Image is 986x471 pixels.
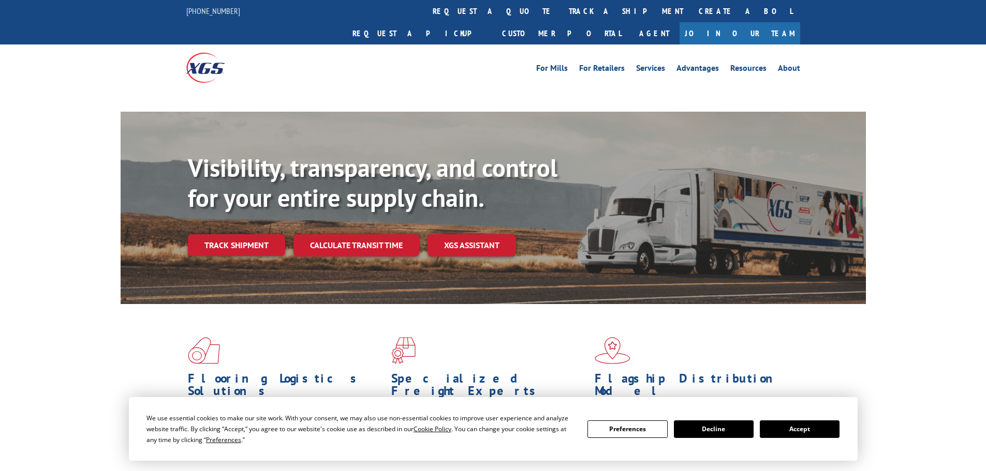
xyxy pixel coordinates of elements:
[391,337,416,364] img: xgs-icon-focused-on-flooring-red
[587,420,667,438] button: Preferences
[674,420,754,438] button: Decline
[206,435,241,444] span: Preferences
[146,413,575,445] div: We use essential cookies to make our site work. With your consent, we may also use non-essential ...
[391,372,587,402] h1: Specialized Freight Experts
[428,234,516,256] a: XGS ASSISTANT
[579,64,625,75] a: For Retailers
[595,337,630,364] img: xgs-icon-flagship-distribution-model-red
[414,424,451,433] span: Cookie Policy
[129,397,858,461] div: Cookie Consent Prompt
[293,234,419,256] a: Calculate transit time
[778,64,800,75] a: About
[186,6,240,16] a: [PHONE_NUMBER]
[595,372,790,402] h1: Flagship Distribution Model
[636,64,665,75] a: Services
[188,337,220,364] img: xgs-icon-total-supply-chain-intelligence-red
[760,420,840,438] button: Accept
[188,234,285,256] a: Track shipment
[629,22,680,44] a: Agent
[676,64,719,75] a: Advantages
[536,64,568,75] a: For Mills
[188,372,384,402] h1: Flooring Logistics Solutions
[494,22,629,44] a: Customer Portal
[730,64,767,75] a: Resources
[188,151,557,214] b: Visibility, transparency, and control for your entire supply chain.
[680,22,800,44] a: Join Our Team
[345,22,494,44] a: Request a pickup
